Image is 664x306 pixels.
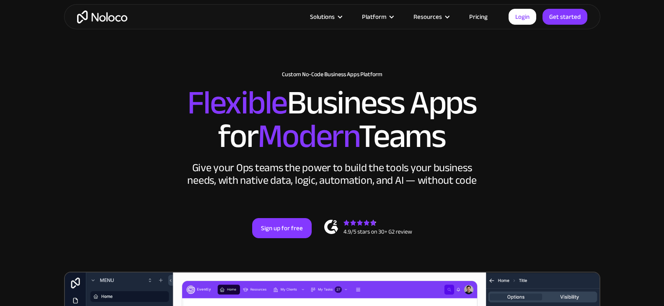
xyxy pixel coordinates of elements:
a: Get started [543,9,587,25]
div: Resources [413,11,442,22]
div: Platform [362,11,386,22]
h1: Custom No-Code Business Apps Platform [72,71,592,78]
span: Modern [258,105,359,167]
a: home [77,10,127,23]
span: Flexible [187,72,287,134]
div: Resources [403,11,459,22]
h2: Business Apps for Teams [72,86,592,153]
a: Login [509,9,536,25]
a: Pricing [459,11,498,22]
div: Solutions [310,11,335,22]
a: Sign up for free [252,218,312,238]
div: Platform [351,11,403,22]
div: Solutions [300,11,351,22]
div: Give your Ops teams the power to build the tools your business needs, with native data, logic, au... [186,162,479,187]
